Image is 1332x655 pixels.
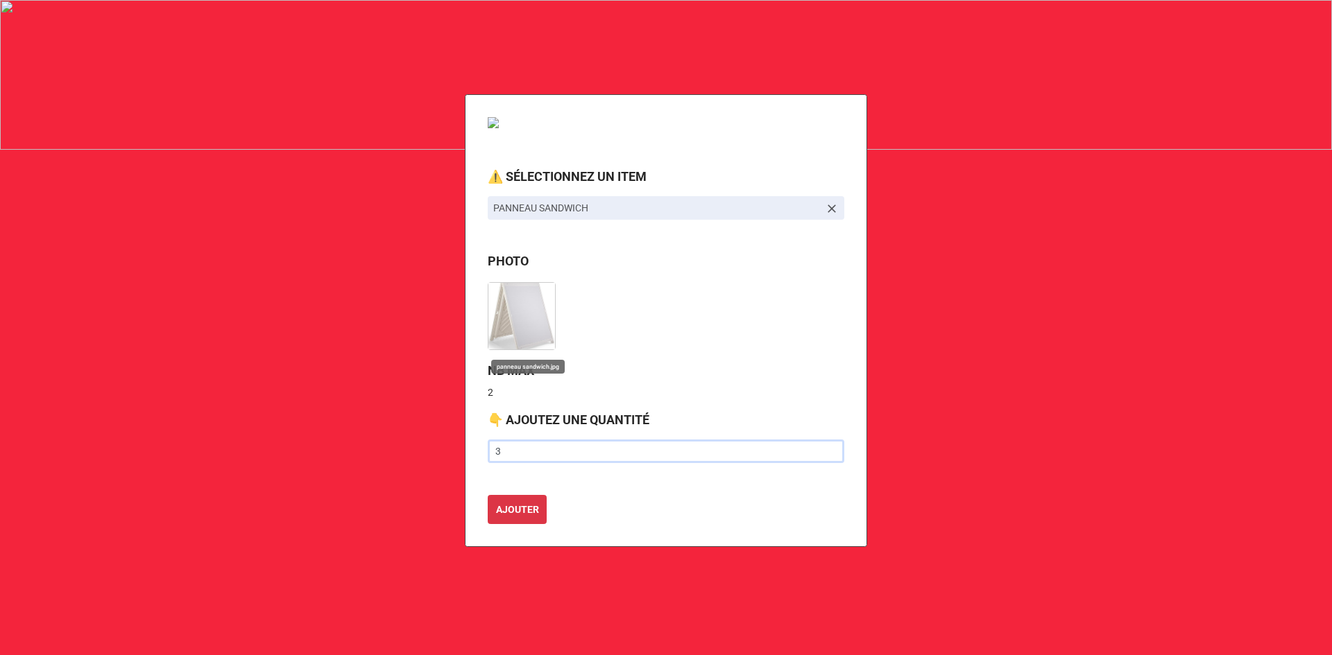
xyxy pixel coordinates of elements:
button: AJOUTER [488,495,547,524]
label: 👇 AJOUTEZ UNE QUANTITÉ [488,410,649,430]
b: PHOTO [488,254,529,268]
b: AJOUTER [496,503,539,517]
b: NB MAX [488,363,534,378]
p: PANNEAU SANDWICH [493,201,819,215]
label: ⚠️ SÉLECTIONNEZ UN ITEM [488,167,647,186]
img: ggCIPkjFSnJ3aC_FhINAMZ47tyA0PfyFcUI0s2967k0 [488,283,555,349]
img: VSJ_SERV_LOIS_SPORT_DEV_SOC.png [488,117,626,128]
p: 2 [488,385,844,399]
